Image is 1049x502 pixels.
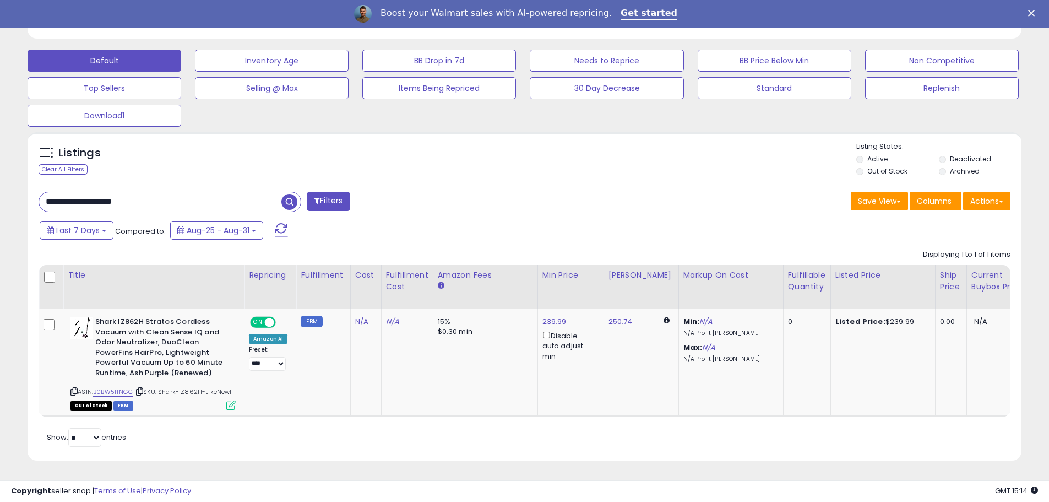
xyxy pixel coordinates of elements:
small: Amazon Fees. [438,281,444,291]
button: Default [28,50,181,72]
button: Download1 [28,105,181,127]
div: Ship Price [940,269,962,293]
b: Listed Price: [835,316,885,327]
button: Actions [963,192,1010,210]
b: Max: [683,342,703,353]
div: 0.00 [940,317,958,327]
button: Top Sellers [28,77,181,99]
button: Inventory Age [195,50,349,72]
h5: Listings [58,145,101,161]
span: Columns [917,196,952,207]
p: Listing States: [856,142,1021,152]
label: Active [867,154,888,164]
button: Items Being Repriced [362,77,516,99]
a: N/A [386,316,399,327]
div: Displaying 1 to 1 of 1 items [923,250,1010,260]
button: Needs to Reprice [530,50,683,72]
div: Preset: [249,346,287,371]
button: Save View [851,192,908,210]
div: Amazon Fees [438,269,533,281]
div: Markup on Cost [683,269,779,281]
button: Non Competitive [865,50,1019,72]
span: All listings that are currently out of stock and unavailable for purchase on Amazon [70,401,112,411]
img: Profile image for Adrian [354,5,372,23]
a: N/A [699,316,713,327]
div: Disable auto adjust min [542,330,595,361]
button: Filters [307,192,350,211]
label: Deactivated [950,154,991,164]
div: Repricing [249,269,291,281]
a: 239.99 [542,316,567,327]
a: 250.74 [608,316,633,327]
div: 15% [438,317,529,327]
div: Amazon AI [249,334,287,344]
button: Selling @ Max [195,77,349,99]
a: Get started [621,8,677,20]
div: $239.99 [835,317,927,327]
th: The percentage added to the cost of goods (COGS) that forms the calculator for Min & Max prices. [678,265,783,309]
div: Title [68,269,240,281]
span: OFF [274,318,292,327]
p: N/A Profit [PERSON_NAME] [683,330,775,337]
span: FBM [113,401,133,411]
a: N/A [702,342,715,353]
img: 418E16fRDBL._SL40_.jpg [70,317,93,339]
p: N/A Profit [PERSON_NAME] [683,355,775,363]
b: Min: [683,316,700,327]
span: ON [251,318,265,327]
button: Replenish [865,77,1019,99]
span: Compared to: [115,226,166,236]
div: Boost your Walmart sales with AI-powered repricing. [381,8,612,19]
button: 30 Day Decrease [530,77,683,99]
a: Terms of Use [94,485,141,496]
div: ASIN: [70,317,236,409]
a: N/A [355,316,368,327]
span: | SKU: Shark-IZ862H-LikeNew1 [134,387,232,396]
a: B0BW51TNGC [93,387,133,397]
span: Aug-25 - Aug-31 [187,225,249,236]
span: Last 7 Days [56,225,100,236]
button: Standard [698,77,851,99]
div: Current Buybox Price [971,269,1028,293]
div: Fulfillment [301,269,345,281]
div: [PERSON_NAME] [608,269,674,281]
a: Privacy Policy [143,485,191,496]
label: Out of Stock [867,166,907,176]
div: Min Price [542,269,599,281]
span: Show: entries [47,432,126,442]
button: BB Drop in 7d [362,50,516,72]
div: $0.30 min [438,327,529,337]
b: Shark IZ862H Stratos Cordless Vacuum with Clean Sense IQ and Odor Neutralizer, DuoClean PowerFins... [95,317,229,381]
strong: Copyright [11,485,51,496]
div: 0 [788,317,822,327]
div: Cost [355,269,377,281]
div: Close [1028,10,1039,17]
small: FBM [301,316,322,327]
div: Fulfillment Cost [386,269,428,293]
button: Aug-25 - Aug-31 [170,221,263,240]
div: Fulfillable Quantity [788,269,826,293]
button: Columns [910,192,961,210]
span: N/A [974,316,987,327]
label: Archived [950,166,980,176]
div: seller snap | | [11,486,191,496]
span: 2025-09-8 15:14 GMT [995,485,1038,496]
button: BB Price Below Min [698,50,851,72]
div: Clear All Filters [39,164,88,175]
button: Last 7 Days [40,221,113,240]
div: Listed Price [835,269,931,281]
